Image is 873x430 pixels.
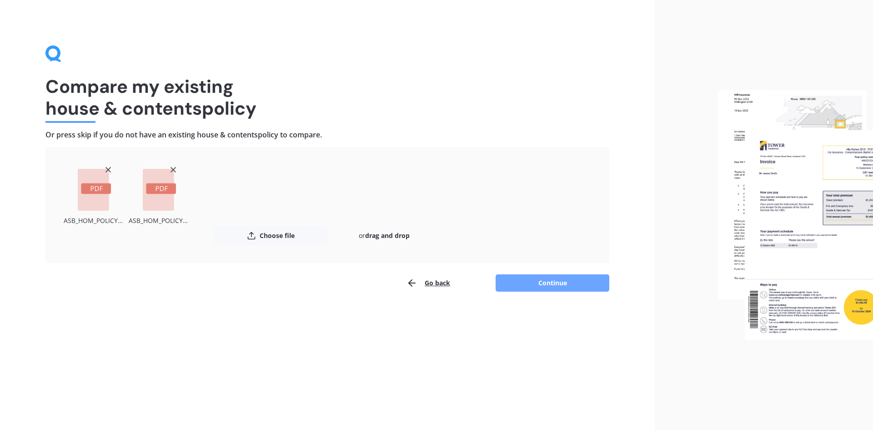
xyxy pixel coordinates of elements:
[129,214,190,227] div: ASB_HOM_POLICY_SCHEDULE_HOMP00123472_20250130224103411.pdf
[365,231,410,240] b: drag and drop
[45,76,609,119] h1: Compare my existing house & contents policy
[496,274,609,292] button: Continue
[327,227,441,245] div: or
[718,90,873,340] img: files.webp
[406,274,450,292] button: Go back
[45,130,609,140] h4: Or press skip if you do not have an existing house & contents policy to compare.
[214,227,327,245] button: Choose file
[64,214,125,227] div: ASB_HOM_POLICY_SCHEDULE_HOMP00775689_20250225111454178.pdf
